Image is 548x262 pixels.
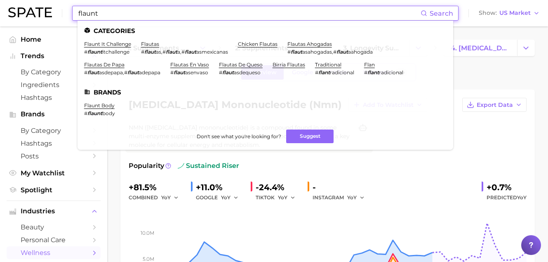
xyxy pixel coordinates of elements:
[347,194,357,201] span: YoY
[256,193,301,203] div: TIKTOK
[517,194,527,201] span: YoY
[21,186,87,194] span: Spotlight
[8,7,52,17] img: SPATE
[7,137,101,150] a: Hashtags
[7,221,101,234] a: beauty
[222,69,234,76] em: flaut
[21,68,87,76] span: by Category
[197,133,281,139] span: Don't see what you're looking for?
[84,49,87,55] span: #
[139,69,160,76] span: adepapa
[7,124,101,137] a: by Category
[21,127,87,135] span: by Category
[21,139,87,147] span: Hashtags
[141,49,228,55] div: , ,
[302,49,332,55] span: asahogadas
[7,108,101,120] button: Brands
[364,69,367,76] span: #
[333,49,336,55] span: #
[141,49,144,55] span: #
[234,69,261,76] span: asdequeso
[21,35,87,43] span: Home
[78,6,421,20] input: Search here for a brand, industry, or ingredient
[477,8,542,19] button: ShowUS Market
[379,69,403,76] span: radicional
[273,61,305,68] a: birria flautas
[99,69,123,76] span: asdepapa
[178,161,239,171] span: sustained riser
[313,193,370,203] div: INSTAGRAM
[221,194,230,201] span: YoY
[129,161,164,171] span: Popularity
[517,40,535,56] button: Change Category
[315,69,318,76] span: #
[256,181,301,194] div: -24.4%
[348,49,373,55] span: aahogada
[315,61,341,68] a: traditional
[318,69,330,76] em: flant
[170,61,209,68] a: flautas en vaso
[124,69,127,76] span: #
[127,69,139,76] em: flaut
[156,49,161,55] span: as
[161,194,171,201] span: YoY
[462,98,527,112] button: Export Data
[196,193,244,203] div: GOOGLE
[7,246,101,259] a: wellness
[278,193,296,203] button: YoY
[451,44,510,52] span: 4. [MEDICAL_DATA] mononucleotide (nmn)
[185,69,208,76] span: asenvaso
[181,49,185,55] span: #
[21,249,87,257] span: wellness
[21,52,87,60] span: Trends
[196,181,244,194] div: +11.0%
[87,69,99,76] em: flaut
[177,49,180,55] span: a
[487,193,527,203] span: Predicted
[7,78,101,91] a: Ingredients
[21,111,87,118] span: Brands
[21,94,87,101] span: Hashtags
[87,49,102,55] em: flaunt
[487,181,527,194] div: +0.7%
[7,66,101,78] a: by Category
[7,50,101,62] button: Trends
[238,41,278,47] a: chicken flautas
[479,11,497,15] span: Show
[185,49,196,55] em: flaut
[170,69,174,76] span: #
[219,69,222,76] span: #
[347,193,365,203] button: YoY
[84,61,125,68] a: flautas de papa
[336,49,348,55] em: flaut
[84,41,131,47] a: flaunt it challenge
[444,40,517,56] a: 4. [MEDICAL_DATA] mononucleotide (nmn)
[499,11,531,15] span: US Market
[286,130,334,143] button: Suggest
[174,69,185,76] em: flaut
[84,110,87,116] span: #
[178,163,184,169] img: sustained riser
[7,150,101,163] a: Posts
[21,208,87,215] span: Industries
[278,194,287,201] span: YoY
[330,69,354,76] span: radicional
[367,69,379,76] em: flant
[141,41,159,47] a: flautas
[7,91,101,104] a: Hashtags
[129,181,184,194] div: +81.5%
[7,234,101,246] a: personal care
[102,110,115,116] span: body
[87,110,102,116] em: flaunt
[7,167,101,179] a: My Watchlist
[161,193,179,203] button: YoY
[430,9,453,17] span: Search
[196,49,228,55] span: asmexicanas
[84,69,160,76] div: ,
[21,81,87,89] span: Ingredients
[21,169,87,177] span: My Watchlist
[477,101,513,109] span: Export Data
[21,152,87,160] span: Posts
[219,61,263,68] a: flautas de queso
[84,69,87,76] span: #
